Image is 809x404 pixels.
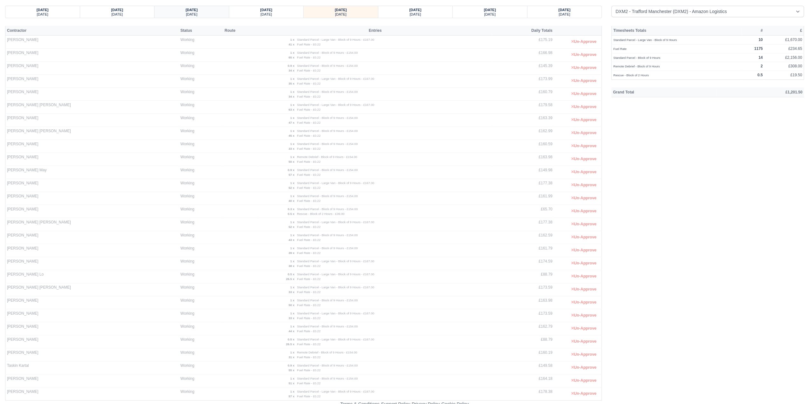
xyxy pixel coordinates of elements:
[179,35,223,48] td: Working
[179,153,223,166] td: Working
[764,53,804,62] td: £2,156.00
[179,74,223,87] td: Working
[290,325,294,328] strong: 1 x
[297,285,374,289] small: Standard Parcel - Large Van - Block of 9 Hours - £167.00
[289,238,295,242] strong: 43 x
[5,153,179,166] td: [PERSON_NAME]
[491,270,554,283] td: £88.79
[289,160,295,163] strong: 50 x
[5,335,179,348] td: [PERSON_NAME]
[290,103,294,106] strong: 1 x
[297,394,320,398] small: Fuel Rate - £0.22
[297,186,320,189] small: Fuel Rate - £0.22
[568,389,600,398] button: Un-Approve
[484,8,496,12] strong: [DATE]
[568,76,600,86] button: Un-Approve
[289,303,295,307] strong: 50 x
[410,12,421,16] small: [DATE]
[5,283,179,296] td: [PERSON_NAME] [PERSON_NAME]
[297,77,374,80] small: Standard Parcel - Large Van - Block of 9 Hours - £167.00
[568,285,600,294] button: Un-Approve
[290,129,294,133] strong: 1 x
[568,168,600,177] button: Un-Approve
[5,192,179,205] td: [PERSON_NAME]
[179,231,223,244] td: Working
[297,246,358,250] small: Standard Parcel - Block of 9 Hours - £154.00
[297,194,358,198] small: Standard Parcel - Block of 9 Hours - £154.00
[297,325,358,328] small: Standard Parcel - Block of 9 Hours - £154.00
[179,26,223,35] th: Status
[491,61,554,74] td: £145.39
[179,166,223,179] td: Working
[186,12,197,16] small: [DATE]
[288,168,294,172] strong: 0.9 x
[289,394,295,398] strong: 57 x
[613,47,627,51] small: Fuel Rate
[491,153,554,166] td: £163.98
[5,348,179,361] td: [PERSON_NAME]
[612,26,742,35] th: Timesheets Totals
[290,377,294,380] strong: 1 x
[5,166,179,179] td: [PERSON_NAME] May
[491,127,554,140] td: £162.99
[297,207,358,211] small: Standard Parcel - Block of 9 Hours - £154.00
[289,368,295,372] strong: 55 x
[297,272,374,276] small: Standard Parcel - Large Van - Block of 9 Hours - £167.00
[754,46,763,51] strong: 1175
[288,207,294,211] strong: 0.3 x
[290,181,294,185] strong: 1 x
[5,100,179,113] td: [PERSON_NAME] [PERSON_NAME]
[568,363,600,372] button: Un-Approve
[297,390,374,393] small: Standard Parcel - Large Van - Block of 9 Hours - £167.00
[777,373,809,404] div: Chat Widget
[5,374,179,387] td: [PERSON_NAME]
[491,48,554,61] td: £166.98
[179,244,223,257] td: Working
[288,212,294,216] strong: 0.5 x
[568,311,600,320] button: Un-Approve
[297,181,374,185] small: Standard Parcel - Large Van - Block of 9 Hours - £167.00
[297,43,320,46] small: Fuel Rate - £0.22
[568,141,600,151] button: Un-Approve
[289,251,295,255] strong: 39 x
[568,50,600,59] button: Un-Approve
[297,56,320,59] small: Fuel Rate - £0.22
[297,264,320,268] small: Fuel Rate - £0.22
[290,155,294,159] strong: 1 x
[297,329,320,333] small: Fuel Rate - £0.22
[111,8,123,12] strong: [DATE]
[5,48,179,61] td: [PERSON_NAME]
[297,142,358,146] small: Standard Parcel - Block of 9 Hours - £154.00
[179,309,223,322] td: Working
[223,26,259,35] th: Route
[297,64,358,67] small: Standard Parcel - Block of 9 Hours - £154.00
[179,361,223,374] td: Working
[297,168,358,172] small: Standard Parcel - Block of 9 Hours - £154.00
[491,322,554,335] td: £162.79
[742,26,764,35] th: #
[297,238,320,242] small: Fuel Rate - £0.22
[297,173,320,176] small: Fuel Rate - £0.22
[286,342,295,346] strong: 26.5 x
[5,127,179,140] td: [PERSON_NAME] [PERSON_NAME]
[179,270,223,283] td: Working
[297,351,357,354] small: Remote Debrief - Block of 9 Hours - £154.00
[289,121,295,124] strong: 47 x
[5,26,179,35] th: Contractor
[568,337,600,346] button: Un-Approve
[297,290,320,294] small: Fuel Rate - £0.22
[716,87,804,97] th: £1,201.50
[491,361,554,374] td: £149.58
[297,225,320,229] small: Fuel Rate - £0.22
[568,63,600,72] button: Un-Approve
[259,26,491,35] th: Entries
[290,390,294,393] strong: 1 x
[568,376,600,385] button: Un-Approve
[179,257,223,270] td: Working
[179,374,223,387] td: Working
[290,142,294,146] strong: 1 x
[289,69,295,72] strong: 34 x
[179,61,223,74] td: Working
[5,270,179,283] td: [PERSON_NAME] Lo
[179,335,223,348] td: Working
